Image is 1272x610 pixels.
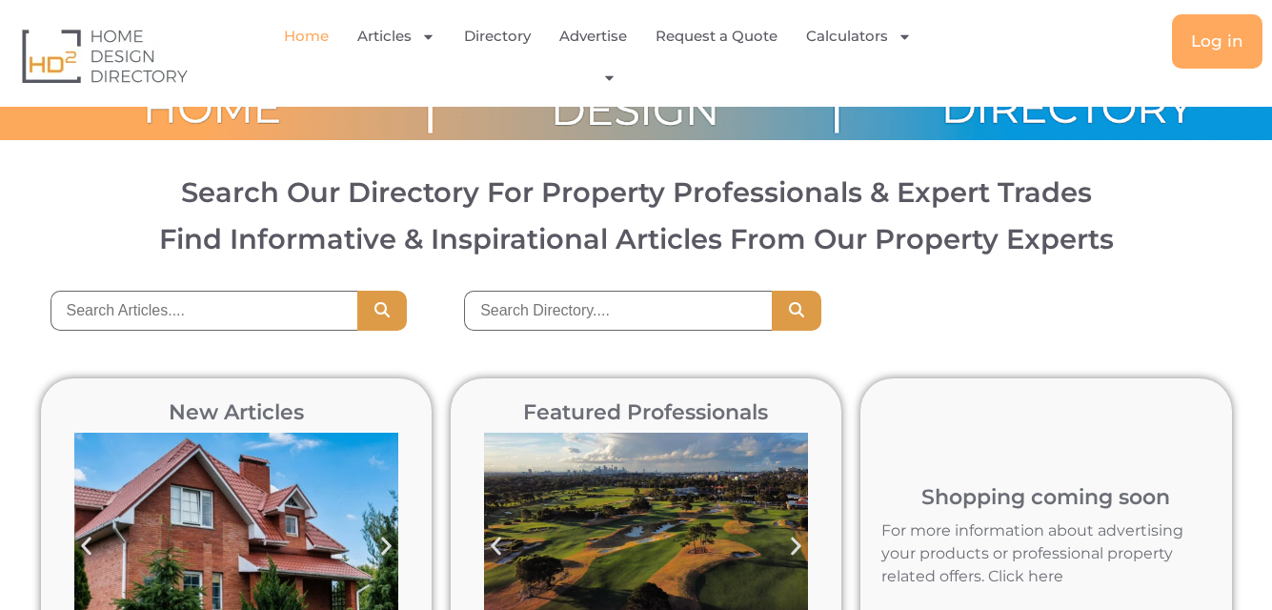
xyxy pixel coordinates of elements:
div: Previous [474,525,517,568]
button: Search [357,291,407,331]
a: Calculators [806,14,912,58]
a: Directory [464,14,531,58]
a: Advertise [559,14,627,58]
a: Log in [1172,14,1262,69]
a: Home [284,14,329,58]
div: Previous [65,525,108,568]
h2: Search Our Directory For Property Professionals & Expert Trades [31,178,1241,206]
input: Search Directory.... [464,291,772,331]
button: Search [772,291,821,331]
span: Log in [1191,33,1243,50]
a: Request a Quote [656,14,777,58]
div: Next [365,525,408,568]
nav: Menu [260,14,949,97]
h2: New Articles [65,402,408,423]
input: Search Articles.... [50,291,358,331]
h3: Find Informative & Inspirational Articles From Our Property Experts [31,225,1241,253]
h2: Featured Professionals [474,402,818,423]
div: Next [775,525,818,568]
a: Articles [357,14,435,58]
